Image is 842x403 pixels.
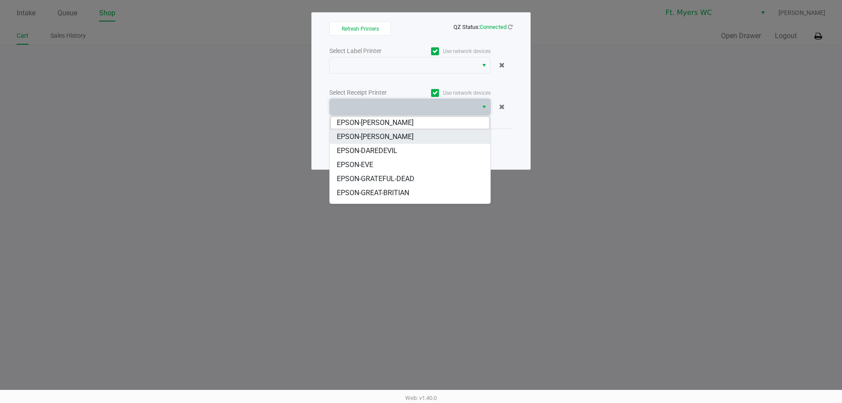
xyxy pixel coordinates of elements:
div: Select Label Printer [329,46,410,56]
span: Refresh Printers [342,26,379,32]
button: Select [478,99,490,115]
span: EPSON-GRATEFUL-DEAD [337,174,414,184]
span: EPSON-EVE [337,160,373,170]
button: Refresh Printers [329,21,391,36]
span: EPSON-GREEN-DAY [337,202,398,212]
span: EPSON-[PERSON_NAME] [337,132,414,142]
span: Connected [480,24,507,30]
span: EPSON-DAREDEVIL [337,146,397,156]
span: Web: v1.40.0 [405,395,437,401]
label: Use network devices [410,47,491,55]
span: EPSON-GREAT-BRITIAN [337,188,409,198]
span: QZ Status: [453,24,513,30]
div: Select Receipt Printer [329,88,410,97]
label: Use network devices [410,89,491,97]
span: EPSON-[PERSON_NAME] [337,118,414,128]
button: Select [478,57,490,73]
